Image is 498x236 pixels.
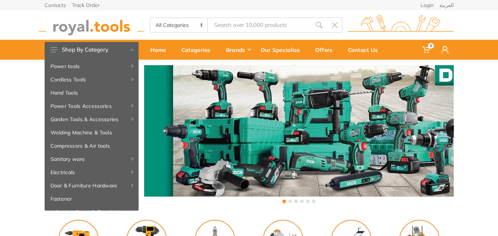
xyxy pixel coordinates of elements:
[348,15,454,35] img: royal.tools Logo
[45,73,139,86] a: Cordless Tools
[45,3,66,8] a: Contacts
[176,40,221,60] a: Categories
[45,126,139,139] a: Welding Machine & Tools
[45,152,139,166] a: Sanitary ware
[39,15,144,35] img: royal.tools Logo
[150,18,208,32] select: Category
[421,3,433,8] a: Login
[45,113,139,126] a: Garden Tools & Accessories
[255,40,310,60] a: Our Specialize
[208,17,311,33] input: Site search
[72,3,100,8] a: Track Order
[45,60,139,73] a: Power tools
[428,43,434,49] span: 0
[45,166,139,179] a: Electricals
[45,192,139,205] a: Fastener
[45,99,139,113] a: Power Tools Accessories
[145,40,176,60] a: Home
[145,42,176,57] div: Home
[45,179,139,192] a: Door & Furniture Hardware
[417,40,436,60] a: 0
[176,42,221,57] div: Categories
[439,3,454,8] a: العربية
[45,139,139,152] a: Compressors & Air tools
[343,42,388,57] div: Contact Us
[255,42,310,57] div: Our Specialize
[45,42,139,57] button: Shop By Category
[45,205,139,219] a: Adhesive, Spray & Chemical
[45,86,139,99] a: Hand Tools
[343,40,388,60] a: Contact Us
[310,40,343,60] a: Offers
[221,42,255,57] div: Brands
[310,42,343,57] div: Offers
